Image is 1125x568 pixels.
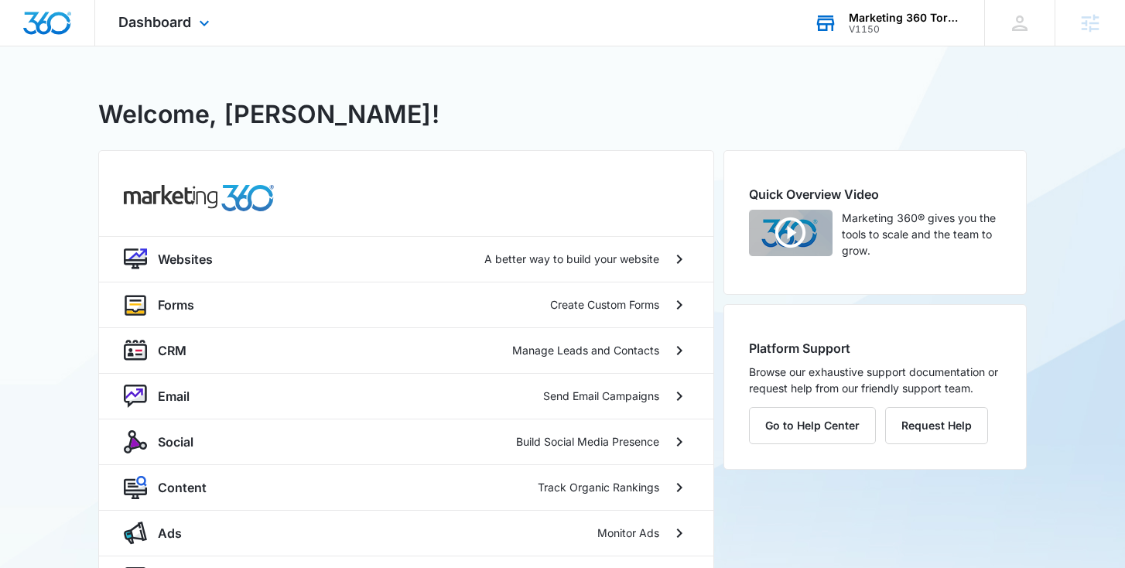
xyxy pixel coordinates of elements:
[538,479,659,495] p: Track Organic Rankings
[99,510,713,556] a: adsAdsMonitor Ads
[749,419,885,432] a: Go to Help Center
[124,185,274,211] img: common.products.marketing.title
[158,341,186,360] p: CRM
[99,373,713,419] a: nurtureEmailSend Email Campaigns
[124,339,147,362] img: crm
[158,250,213,269] p: Websites
[158,433,193,451] p: Social
[98,96,439,133] h1: Welcome, [PERSON_NAME]!
[550,296,659,313] p: Create Custom Forms
[749,185,1001,204] h2: Quick Overview Video
[99,327,713,373] a: crmCRMManage Leads and Contacts
[124,476,147,499] img: content
[124,385,147,408] img: nurture
[842,210,1001,258] p: Marketing 360® gives you the tools to scale and the team to grow.
[749,210,833,256] img: Quick Overview Video
[99,419,713,464] a: socialSocialBuild Social Media Presence
[516,433,659,450] p: Build Social Media Presence
[749,364,1001,396] p: Browse our exhaustive support documentation or request help from our friendly support team.
[849,12,962,24] div: account name
[158,387,190,405] p: Email
[158,296,194,314] p: Forms
[885,407,988,444] button: Request Help
[124,522,147,545] img: ads
[99,282,713,327] a: formsFormsCreate Custom Forms
[124,293,147,317] img: forms
[99,236,713,282] a: websiteWebsitesA better way to build your website
[597,525,659,541] p: Monitor Ads
[118,14,191,30] span: Dashboard
[99,464,713,510] a: contentContentTrack Organic Rankings
[849,24,962,35] div: account id
[484,251,659,267] p: A better way to build your website
[512,342,659,358] p: Manage Leads and Contacts
[158,478,207,497] p: Content
[124,430,147,453] img: social
[749,339,1001,358] h2: Platform Support
[749,407,876,444] button: Go to Help Center
[158,524,182,542] p: Ads
[124,248,147,271] img: website
[885,419,988,432] a: Request Help
[543,388,659,404] p: Send Email Campaigns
